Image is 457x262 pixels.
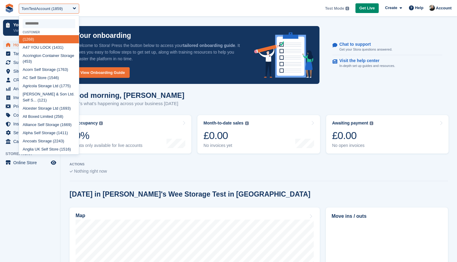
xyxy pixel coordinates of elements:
div: Alcester Storage Ltd (1693) [19,104,79,112]
div: Accrington Container Storage (453) [19,51,79,66]
img: onboarding-info-6c161a55d2c0e0a8cae90662b2fe09162a5109e8cc188191df67fb4f79e88e88.svg [254,32,313,78]
a: menu [3,137,57,146]
span: Create [385,5,397,11]
p: ACTIONS [70,162,448,166]
div: All Boxed Limited (258) [19,112,79,121]
strong: tailored onboarding guide [183,43,235,48]
p: Here's what's happening across your business [DATE] [70,100,184,107]
span: Coupons [13,111,50,119]
a: menu [3,102,57,111]
a: menu [3,49,57,58]
a: Get Live [355,3,379,13]
a: Occupancy 0% Data only available for live accounts [69,115,191,154]
span: Tasks [13,49,50,58]
h2: [DATE] in [PERSON_NAME]'s Wee Storage Test in [GEOGRAPHIC_DATA] [70,190,310,198]
span: Analytics [13,85,50,93]
div: £0.00 [332,129,374,142]
span: Subscriptions [13,58,50,67]
p: Your onboarding [76,32,131,39]
div: No open invoices [332,143,374,148]
p: In-depth set up guides and resources. [339,63,395,68]
a: Month-to-date sales £0.00 No invoices yet [197,115,320,154]
a: menu [3,67,57,75]
div: [PERSON_NAME] & Son Ltd. Self S... (121) [19,90,79,104]
a: menu [3,85,57,93]
div: Anglia UK Self Store (1516) [19,145,79,153]
a: menu [3,120,57,128]
span: Help [415,5,423,11]
img: stora-icon-8386f47178a22dfd0bd8f6a31ec36ba5ce8667c1dd55bd0f319d3a0aa187defe.svg [5,4,14,13]
span: Nothing right now [74,169,107,174]
a: menu [3,76,57,84]
div: A47 YOU LOCK (1431) [19,43,79,51]
a: Awaiting payment £0.00 No open invoices [326,115,449,154]
a: menu [3,58,57,67]
div: Awaiting payment [332,121,368,126]
a: menu [3,111,57,119]
div: Customer [19,31,79,34]
div: 0% [75,129,142,142]
a: menu [3,158,57,167]
p: View next steps [13,28,49,33]
span: Capital [13,137,50,146]
div: Acorn Self Storage (1763) [19,66,79,74]
img: icon-info-grey-7440780725fd019a000dd9b08b2336e03edf1995a4989e88bcd33f0948082b44.svg [370,121,373,125]
span: Get Live [359,5,375,11]
span: Invoices [13,93,50,102]
div: (1268) [19,35,79,43]
a: menu [3,93,57,102]
span: Home [13,41,50,49]
span: Sites [13,67,50,75]
div: Alliance Self Storage (1669) [19,121,79,129]
div: Data only available for live accounts [75,143,142,148]
div: No invoices yet [203,143,248,148]
a: View Onboarding Guide [76,67,130,78]
div: Occupancy [75,121,98,126]
span: Pricing [13,102,50,111]
img: Tom Huddleston [429,5,435,11]
p: Your onboarding [13,23,49,27]
span: Settings [13,128,50,137]
p: Welcome to Stora! Press the button below to access your . It gives you easy to follow steps to ge... [76,42,245,62]
span: Test Mode [325,5,344,12]
div: Alpha Self Storage (1411) [19,129,79,137]
img: icon-info-grey-7440780725fd019a000dd9b08b2336e03edf1995a4989e88bcd33f0948082b44.svg [245,121,249,125]
h2: Move ins / outs [332,213,442,220]
img: icon-info-grey-7440780725fd019a000dd9b08b2336e03edf1995a4989e88bcd33f0948082b44.svg [345,7,349,10]
span: Online Store [13,158,50,167]
div: AC Self Store (1546) [19,74,79,82]
a: Your onboarding View next steps [3,20,57,36]
div: £0.00 [203,129,248,142]
div: Agricola Storage Ltd (1775) [19,82,79,90]
p: Get your Stora questions answered. [339,47,392,52]
a: Chat to support Get your Stora questions answered. [332,39,442,55]
a: Preview store [50,159,57,166]
span: Insurance [13,120,50,128]
span: Account [436,5,452,11]
div: Month-to-date sales [203,121,243,126]
img: icon-info-grey-7440780725fd019a000dd9b08b2336e03edf1995a4989e88bcd33f0948082b44.svg [99,121,103,125]
p: Chat to support [339,42,387,47]
img: blank_slate_check_icon-ba018cac091ee9be17c0a81a6c232d5eb81de652e7a59be601be346b1b6ddf79.svg [70,170,73,173]
div: TomTestAccount (1859) [21,6,63,12]
a: menu [3,128,57,137]
span: Storefront [5,151,60,157]
a: Visit the help center In-depth set up guides and resources. [332,55,442,71]
h1: Good morning, [PERSON_NAME] [70,91,184,99]
span: CRM [13,76,50,84]
a: menu [3,41,57,49]
div: Ancoats Storage (2243) [19,137,79,145]
h2: Map [76,213,85,218]
p: Visit the help center [339,58,391,63]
